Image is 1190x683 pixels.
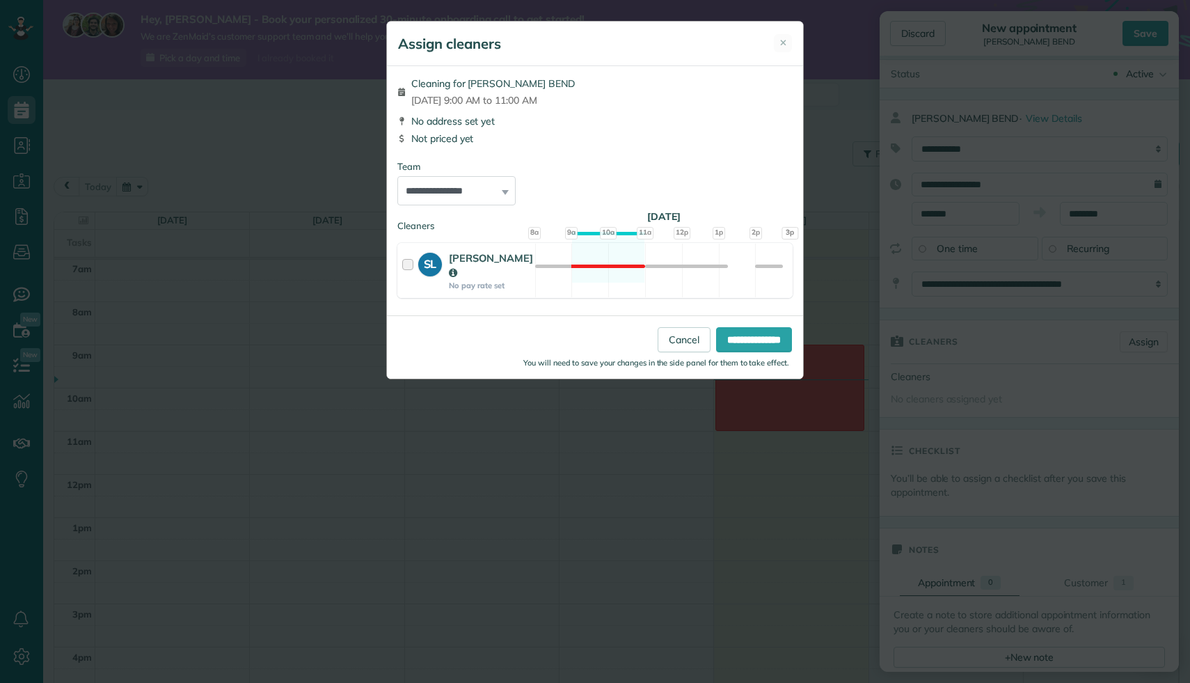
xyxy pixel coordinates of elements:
[397,114,793,128] div: No address set yet
[658,327,711,352] a: Cancel
[397,132,793,146] div: Not priced yet
[779,36,787,49] span: ✕
[398,34,501,54] h5: Assign cleaners
[449,251,533,279] strong: [PERSON_NAME]
[411,77,575,91] span: Cleaning for [PERSON_NAME] BEND
[397,219,793,223] div: Cleaners
[523,358,789,368] small: You will need to save your changes in the side panel for them to take effect.
[397,160,793,173] div: Team
[411,93,575,107] span: [DATE] 9:00 AM to 11:00 AM
[418,253,442,272] strong: SL
[449,281,533,290] strong: No pay rate set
